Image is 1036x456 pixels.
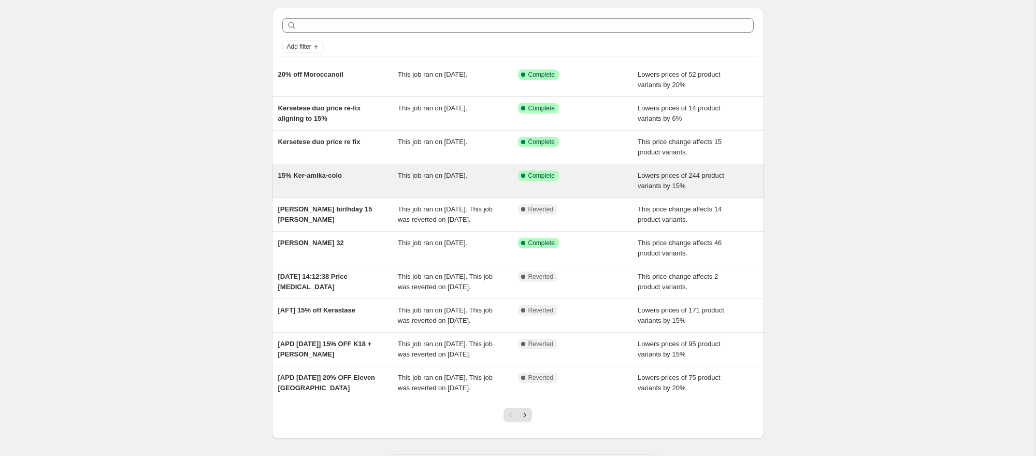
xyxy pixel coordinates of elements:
span: This job ran on [DATE]. [398,138,467,146]
span: Complete [528,172,555,180]
span: This job ran on [DATE]. [398,104,467,112]
span: This job ran on [DATE]. This job was reverted on [DATE]. [398,306,493,324]
span: [PERSON_NAME] birthday 15 [PERSON_NAME] [278,205,372,223]
span: 20% off Moroccanoil [278,70,343,78]
span: This price change affects 15 product variants. [638,138,722,156]
span: 15% Ker-amika-colo [278,172,342,179]
span: Reverted [528,273,554,281]
span: Reverted [528,205,554,213]
span: This price change affects 14 product variants. [638,205,722,223]
button: Add filter [282,40,324,53]
span: This job ran on [DATE]. This job was reverted on [DATE]. [398,273,493,291]
span: Add filter [287,42,311,51]
span: This price change affects 46 product variants. [638,239,722,257]
span: Lowers prices of 14 product variants by 6% [638,104,721,122]
button: Next [517,408,532,422]
span: Lowers prices of 52 product variants by 20% [638,70,721,89]
span: [APD [DATE]] 20% OFF Eleven [GEOGRAPHIC_DATA] [278,374,376,392]
span: This job ran on [DATE]. This job was reverted on [DATE]. [398,340,493,358]
span: This job ran on [DATE]. This job was reverted on [DATE]. [398,374,493,392]
span: Kersetese duo price re fix [278,138,361,146]
span: [AFT] 15% off Kerastase [278,306,356,314]
span: Complete [528,104,555,112]
span: Lowers prices of 244 product variants by 15% [638,172,724,190]
span: Complete [528,239,555,247]
span: [PERSON_NAME] 32 [278,239,344,247]
span: Lowers prices of 171 product variants by 15% [638,306,724,324]
nav: Pagination [503,408,532,422]
span: This job ran on [DATE]. This job was reverted on [DATE]. [398,205,493,223]
span: This job ran on [DATE]. [398,70,467,78]
span: Complete [528,70,555,79]
span: This price change affects 2 product variants. [638,273,718,291]
span: Complete [528,138,555,146]
span: This job ran on [DATE]. [398,172,467,179]
span: Lowers prices of 95 product variants by 15% [638,340,721,358]
span: [DATE] 14:12:38 Price [MEDICAL_DATA] [278,273,348,291]
span: [APD [DATE]] 15% OFF K18 + [PERSON_NAME] [278,340,372,358]
span: Lowers prices of 75 product variants by 20% [638,374,721,392]
span: Reverted [528,306,554,315]
span: This job ran on [DATE]. [398,239,467,247]
span: Kersetese duo price re-fix aligning to 15% [278,104,361,122]
span: Reverted [528,374,554,382]
span: Reverted [528,340,554,348]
